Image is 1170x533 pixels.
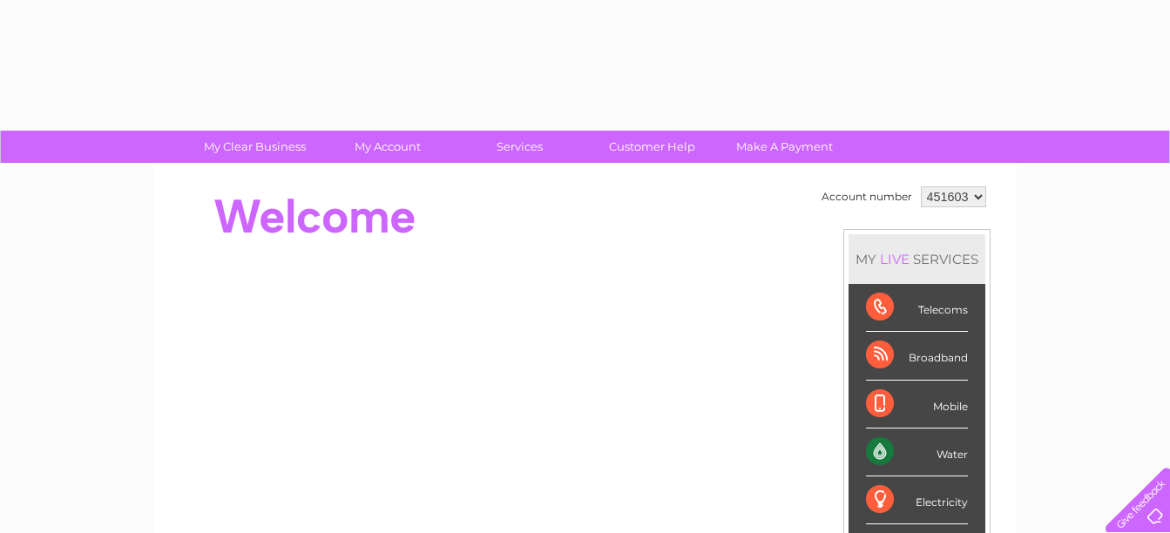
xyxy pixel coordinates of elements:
td: Account number [817,182,916,212]
a: My Account [315,131,459,163]
div: Broadband [866,332,968,380]
div: LIVE [876,251,913,267]
div: MY SERVICES [849,234,985,284]
div: Mobile [866,381,968,428]
div: Electricity [866,476,968,524]
a: Make A Payment [713,131,856,163]
a: Services [448,131,592,163]
a: My Clear Business [183,131,327,163]
div: Water [866,428,968,476]
div: Telecoms [866,284,968,332]
a: Customer Help [580,131,724,163]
